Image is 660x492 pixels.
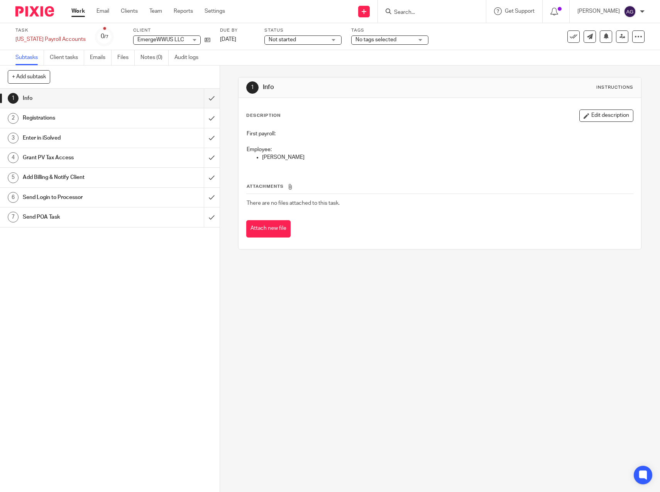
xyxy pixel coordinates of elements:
[90,50,112,65] a: Emails
[220,37,236,42] span: [DATE]
[23,132,139,144] h1: Enter in iSolved
[96,7,109,15] a: Email
[15,6,54,17] img: Pixie
[137,37,184,42] span: EmergeWWUS LLC
[269,37,296,42] span: Not started
[50,50,84,65] a: Client tasks
[174,50,204,65] a: Audit logs
[23,152,139,163] h1: Grant PV Tax Access
[205,7,225,15] a: Settings
[23,112,139,124] h1: Registrations
[121,7,138,15] a: Clients
[8,70,50,83] button: + Add subtask
[140,50,169,65] a: Notes (0)
[104,35,108,39] small: /7
[624,5,636,18] img: svg%3E
[8,212,19,222] div: 7
[23,192,139,203] h1: Send Login to Processor
[262,153,633,161] p: [PERSON_NAME]
[577,7,620,15] p: [PERSON_NAME]
[174,7,193,15] a: Reports
[247,146,633,153] p: Employee:
[15,35,86,43] div: Rhode Island Payroll Accounts
[596,84,633,91] div: Instructions
[246,220,291,238] button: Attach new file
[351,27,428,34] label: Tags
[355,37,396,42] span: No tags selected
[8,172,19,183] div: 5
[264,27,342,34] label: Status
[8,133,19,143] div: 3
[246,113,281,119] p: Description
[71,7,85,15] a: Work
[8,113,19,124] div: 2
[23,172,139,183] h1: Add Billing & Notify Client
[220,27,255,34] label: Due by
[23,211,139,223] h1: Send POA Task
[247,184,284,189] span: Attachments
[15,27,86,34] label: Task
[149,7,162,15] a: Team
[393,9,463,16] input: Search
[579,110,633,122] button: Edit description
[101,32,108,41] div: 0
[246,81,259,94] div: 1
[15,35,86,43] div: [US_STATE] Payroll Accounts
[8,152,19,163] div: 4
[23,93,139,104] h1: Info
[133,27,210,34] label: Client
[505,8,535,14] span: Get Support
[263,83,457,91] h1: Info
[247,130,633,138] p: First payroll:
[247,201,340,206] span: There are no files attached to this task.
[8,192,19,203] div: 6
[8,93,19,104] div: 1
[15,50,44,65] a: Subtasks
[117,50,135,65] a: Files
